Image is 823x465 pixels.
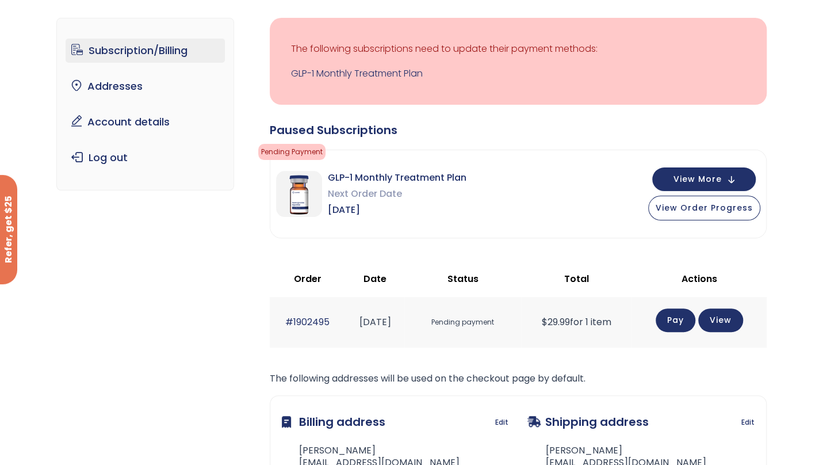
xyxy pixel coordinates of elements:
span: Pending payment [410,312,515,333]
a: GLP-1 Monthly Treatment Plan [291,66,745,82]
p: The following subscriptions need to update their payment methods: [291,41,745,57]
a: Pay [656,308,695,332]
a: #1902495 [285,315,330,329]
span: Total [564,272,589,285]
span: Next Order Date [328,186,466,202]
a: Account details [66,110,225,134]
a: Addresses [66,74,225,98]
h3: Shipping address [527,407,649,436]
span: $ [542,315,548,329]
span: Date [363,272,386,285]
nav: Account pages [56,18,234,190]
span: View More [673,176,722,183]
span: [DATE] [328,202,466,218]
h3: Billing address [282,407,385,436]
a: View [698,308,743,332]
span: Order [294,272,321,285]
button: View Order Progress [648,196,760,220]
a: Edit [495,414,508,430]
div: Paused Subscriptions [270,122,767,138]
td: for 1 item [521,297,631,347]
span: Actions [682,272,717,285]
span: 29.99 [542,315,570,329]
span: Status [447,272,479,285]
a: Subscription/Billing [66,39,225,63]
time: [DATE] [359,315,391,329]
a: Log out [66,146,225,170]
span: Pending Payment [258,144,326,160]
a: Edit [741,414,755,430]
span: View Order Progress [656,202,753,214]
button: View More [652,167,756,191]
p: The following addresses will be used on the checkout page by default. [270,371,767,387]
span: GLP-1 Monthly Treatment Plan [328,170,466,186]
